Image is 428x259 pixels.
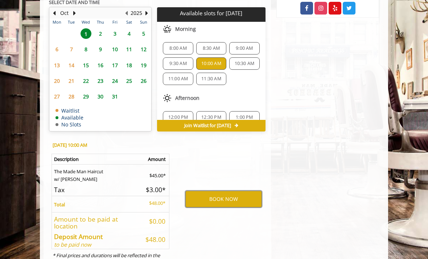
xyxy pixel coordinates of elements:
[136,19,151,26] th: Sun
[163,111,193,124] div: 12:00 PM
[163,57,193,70] div: 9:30 AM
[66,76,77,86] span: 21
[51,9,57,17] button: Previous Month
[64,89,79,104] td: Select day28
[52,91,62,102] span: 27
[110,28,120,39] span: 3
[52,60,62,70] span: 13
[196,111,226,124] div: 12:30 PM
[93,41,108,57] td: Select day9
[169,61,186,66] span: 9:30 AM
[136,41,151,57] td: Select day12
[79,89,93,104] td: Select day29
[54,241,91,248] i: to be paid now
[54,186,140,193] h5: Tax
[136,57,151,73] td: Select day19
[196,57,226,70] div: 10:00 AM
[169,45,186,51] span: 8:00 AM
[52,76,62,86] span: 20
[229,42,259,54] div: 9:00 AM
[163,42,193,54] div: 8:00 AM
[143,165,169,183] td: $45.00*
[108,26,122,41] td: Select day3
[145,199,165,207] p: $48.00*
[229,57,259,70] div: 10:30 AM
[93,73,108,89] td: Select day23
[175,95,199,101] span: Afternoon
[54,201,65,208] b: Total
[138,44,149,54] span: 12
[145,236,165,243] h5: $48.00
[163,25,172,33] img: morning slots
[110,44,120,54] span: 10
[201,114,221,120] span: 12:30 PM
[81,91,91,102] span: 29
[184,123,231,129] span: Join Waitlist for [DATE]
[55,115,83,120] td: Available
[52,44,62,54] span: 6
[138,28,149,39] span: 5
[203,45,220,51] span: 8:30 AM
[236,45,253,51] span: 9:00 AM
[145,186,166,193] h5: $3.00*
[93,26,108,41] td: Select day2
[50,89,64,104] td: Select day27
[54,216,140,230] h5: Amount to be paid at location
[175,26,196,32] span: Morning
[196,73,226,85] div: 11:30 AM
[64,19,79,26] th: Tue
[124,44,135,54] span: 11
[108,41,122,57] td: Select day10
[144,9,149,17] button: Next Year
[71,9,77,17] button: Next Month
[145,218,165,225] h5: $0.00
[122,19,136,26] th: Sat
[124,60,135,70] span: 18
[163,94,172,102] img: afternoon slots
[136,26,151,41] td: Select day5
[93,19,108,26] th: Thu
[79,57,93,73] td: Select day15
[93,89,108,104] td: Select day30
[124,76,135,86] span: 25
[160,10,262,16] p: Available slots for [DATE]
[122,57,136,73] td: Select day18
[79,26,93,41] td: Select day1
[64,41,79,57] td: Select day7
[108,19,122,26] th: Fri
[79,41,93,57] td: Select day8
[122,26,136,41] td: Select day4
[123,9,129,17] button: Previous Year
[81,28,91,39] span: 1
[81,60,91,70] span: 15
[66,44,77,54] span: 7
[201,76,221,82] span: 11:30 AM
[66,91,77,102] span: 28
[52,165,143,183] td: The Made Man Haircut w/ [PERSON_NAME]
[50,57,64,73] td: Select day13
[168,114,188,120] span: 12:00 PM
[60,9,69,17] button: Oct
[50,73,64,89] td: Select day20
[55,122,83,127] td: No Slots
[108,57,122,73] td: Select day17
[122,73,136,89] td: Select day25
[64,57,79,73] td: Select day14
[201,61,221,66] span: 10:00 AM
[122,41,136,57] td: Select day11
[136,73,151,89] td: Select day26
[236,114,253,120] span: 1:00 PM
[131,9,142,17] button: 2025
[110,76,120,86] span: 24
[185,191,262,207] button: BOOK NOW
[110,60,120,70] span: 17
[124,28,135,39] span: 4
[50,19,64,26] th: Mon
[64,73,79,89] td: Select day21
[81,44,91,54] span: 8
[110,91,120,102] span: 31
[54,232,103,241] b: Deposit Amount
[53,142,87,148] b: [DATE] 10:00 AM
[95,44,106,54] span: 9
